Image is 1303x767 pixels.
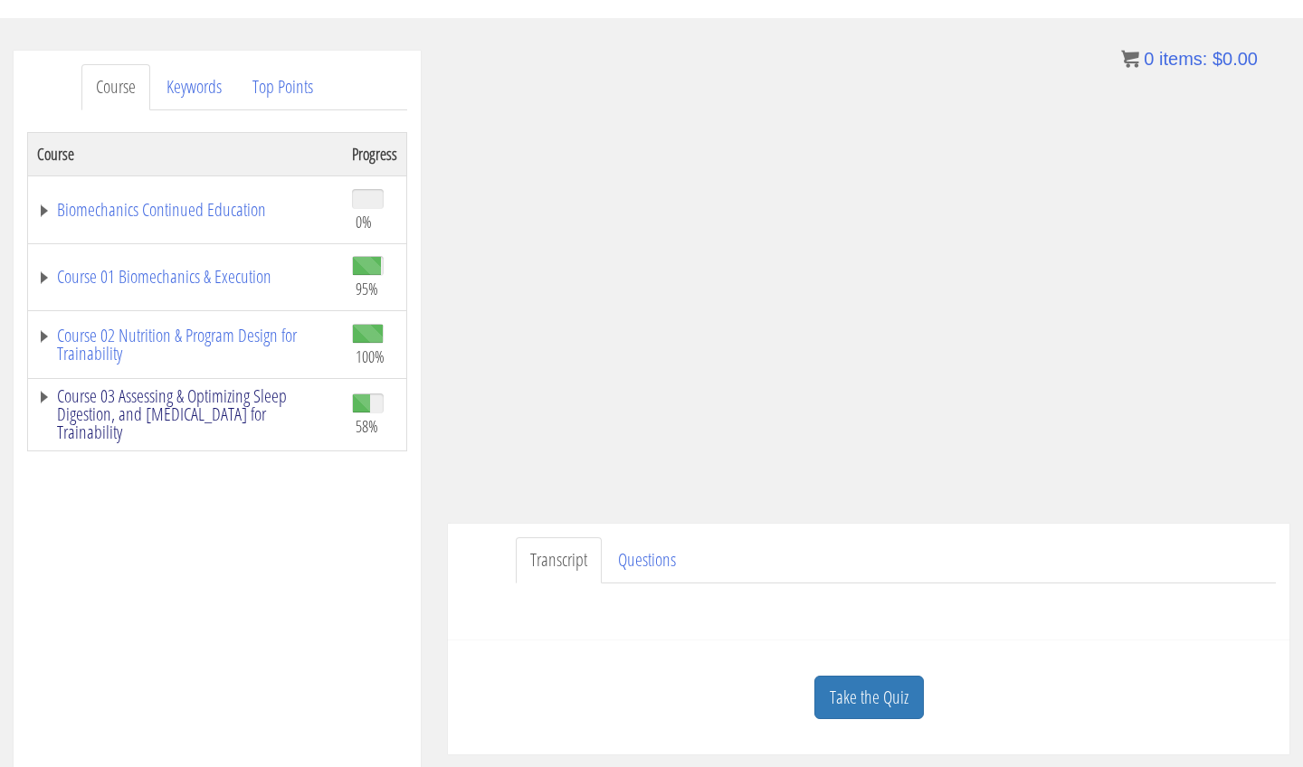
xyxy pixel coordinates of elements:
span: 0% [356,212,372,232]
span: 95% [356,279,378,298]
span: 0 [1144,49,1154,69]
span: 58% [356,416,378,436]
a: Questions [604,537,690,583]
a: Take the Quiz [814,676,924,720]
a: Keywords [152,64,236,110]
a: Course [81,64,150,110]
a: Top Points [238,64,328,110]
span: 100% [356,346,385,366]
th: Progress [343,132,407,175]
a: 0 items: $0.00 [1121,49,1258,69]
span: $ [1213,49,1222,69]
a: Course 01 Biomechanics & Execution [37,268,334,286]
span: items: [1159,49,1207,69]
bdi: 0.00 [1213,49,1258,69]
a: Biomechanics Continued Education [37,201,334,219]
th: Course [28,132,344,175]
a: Transcript [516,537,602,583]
a: Course 03 Assessing & Optimizing Sleep Digestion, and [MEDICAL_DATA] for Trainability [37,387,334,441]
a: Course 02 Nutrition & Program Design for Trainability [37,327,334,363]
img: icon11.png [1121,50,1139,68]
